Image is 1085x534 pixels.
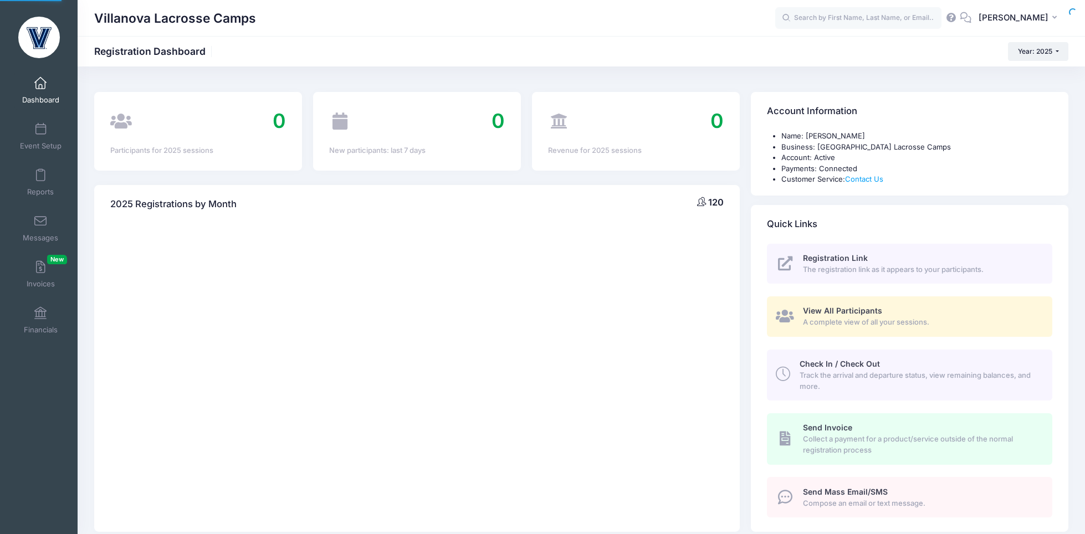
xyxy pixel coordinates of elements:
[273,109,286,133] span: 0
[775,7,941,29] input: Search by First Name, Last Name, or Email...
[14,209,67,248] a: Messages
[803,498,1040,509] span: Compose an email or text message.
[14,301,67,340] a: Financials
[767,413,1052,464] a: Send Invoice Collect a payment for a product/service outside of the normal registration process
[767,350,1052,400] a: Check In / Check Out Track the arrival and departure status, view remaining balances, and more.
[710,109,724,133] span: 0
[767,477,1052,517] a: Send Mass Email/SMS Compose an email or text message.
[708,197,724,208] span: 120
[27,187,54,197] span: Reports
[781,131,1052,142] li: Name: [PERSON_NAME]
[781,142,1052,153] li: Business: [GEOGRAPHIC_DATA] Lacrosse Camps
[781,163,1052,174] li: Payments: Connected
[971,6,1068,31] button: [PERSON_NAME]
[803,306,882,315] span: View All Participants
[767,296,1052,337] a: View All Participants A complete view of all your sessions.
[803,487,888,496] span: Send Mass Email/SMS
[492,109,505,133] span: 0
[22,95,59,105] span: Dashboard
[329,145,505,156] div: New participants: last 7 days
[803,317,1040,328] span: A complete view of all your sessions.
[14,255,67,294] a: InvoicesNew
[47,255,67,264] span: New
[803,253,868,263] span: Registration Link
[110,145,286,156] div: Participants for 2025 sessions
[14,71,67,110] a: Dashboard
[23,233,58,243] span: Messages
[845,174,883,183] a: Contact Us
[781,152,1052,163] li: Account: Active
[1008,42,1068,61] button: Year: 2025
[767,96,857,127] h4: Account Information
[800,359,880,368] span: Check In / Check Out
[18,17,60,58] img: Villanova Lacrosse Camps
[94,6,256,31] h1: Villanova Lacrosse Camps
[24,325,58,335] span: Financials
[781,174,1052,185] li: Customer Service:
[110,188,237,220] h4: 2025 Registrations by Month
[94,45,215,57] h1: Registration Dashboard
[803,423,852,432] span: Send Invoice
[767,244,1052,284] a: Registration Link The registration link as it appears to your participants.
[803,434,1040,455] span: Collect a payment for a product/service outside of the normal registration process
[27,279,55,289] span: Invoices
[979,12,1048,24] span: [PERSON_NAME]
[800,370,1040,392] span: Track the arrival and departure status, view remaining balances, and more.
[14,117,67,156] a: Event Setup
[20,141,62,151] span: Event Setup
[803,264,1040,275] span: The registration link as it appears to your participants.
[548,145,724,156] div: Revenue for 2025 sessions
[14,163,67,202] a: Reports
[767,208,817,240] h4: Quick Links
[1018,47,1052,55] span: Year: 2025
